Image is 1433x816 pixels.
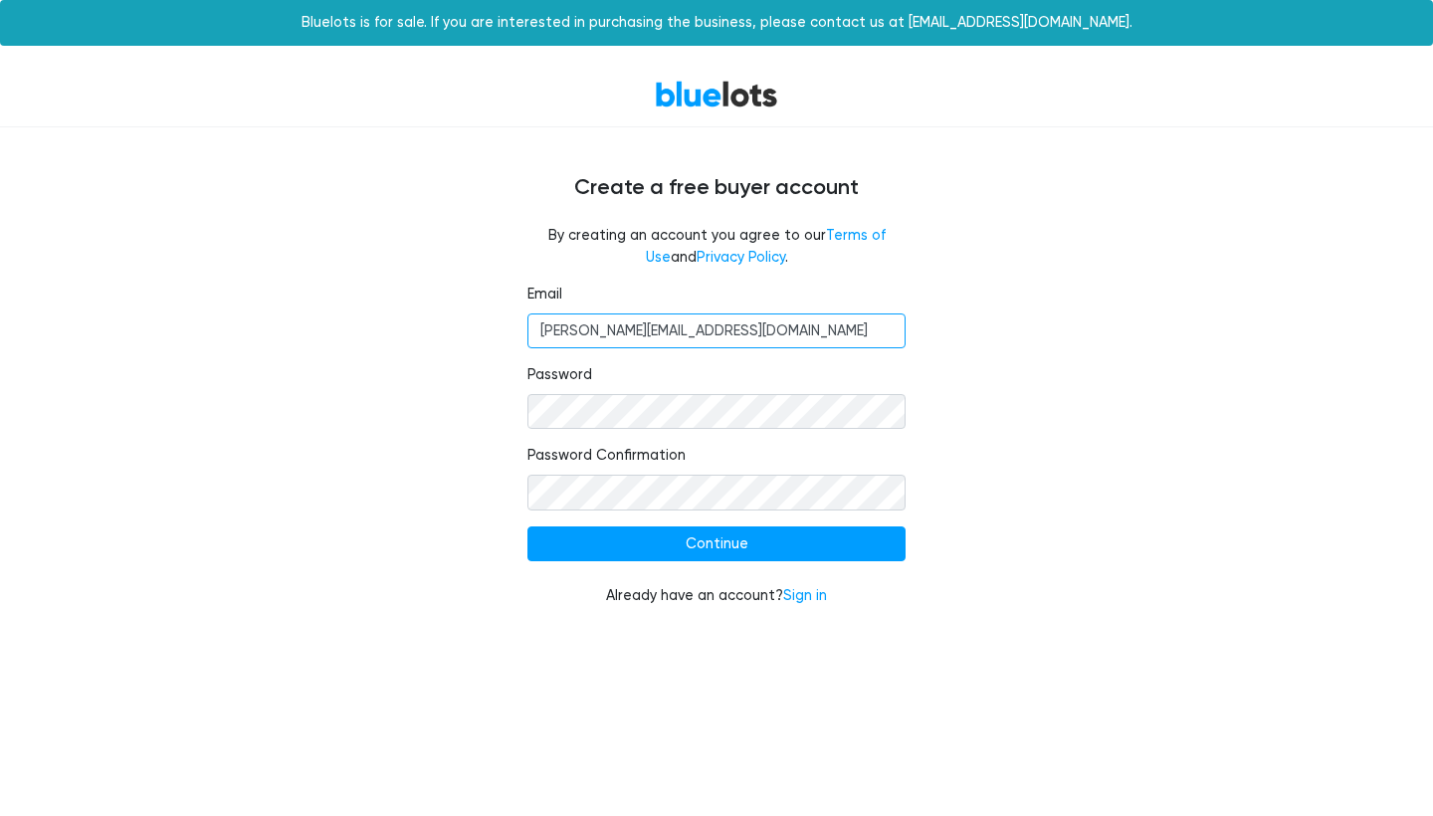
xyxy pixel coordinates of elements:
a: Terms of Use [646,227,886,266]
a: Privacy Policy [697,249,785,266]
input: Email [527,313,906,349]
fieldset: By creating an account you agree to our and . [527,225,906,268]
label: Password Confirmation [527,445,686,467]
div: Already have an account? [527,585,906,607]
label: Email [527,284,562,306]
label: Password [527,364,592,386]
a: Sign in [783,587,827,604]
h4: Create a free buyer account [119,175,1314,201]
input: Continue [527,526,906,562]
a: BlueLots [655,80,778,108]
